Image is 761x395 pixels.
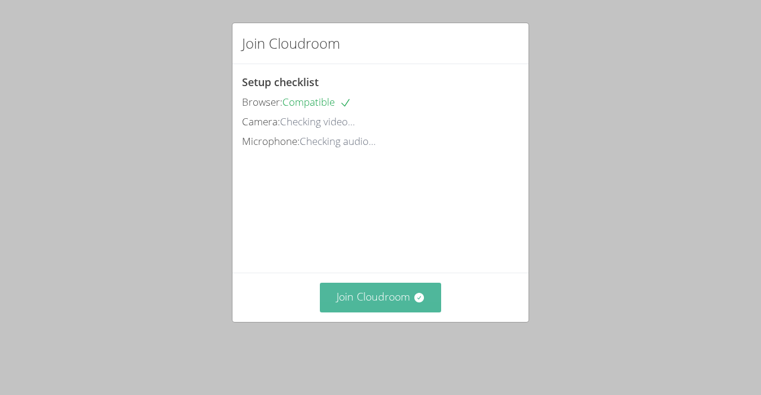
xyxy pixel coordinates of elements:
span: Microphone: [242,134,300,148]
span: Checking audio... [300,134,376,148]
button: Join Cloudroom [320,283,442,312]
span: Camera: [242,115,280,128]
span: Checking video... [280,115,355,128]
span: Browser: [242,95,282,109]
span: Compatible [282,95,351,109]
span: Setup checklist [242,75,319,89]
h2: Join Cloudroom [242,33,340,54]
